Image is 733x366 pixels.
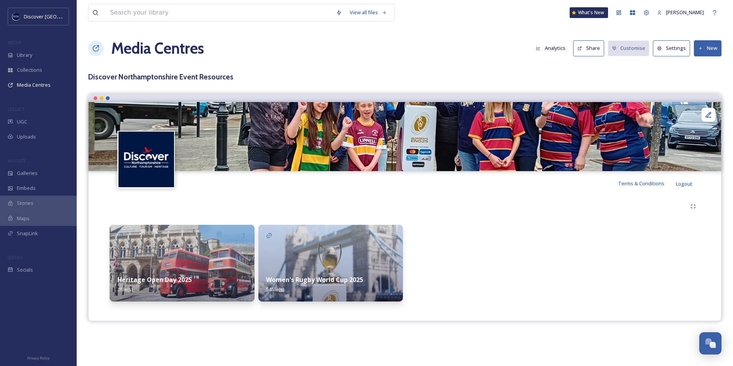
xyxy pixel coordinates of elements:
[346,5,391,20] a: View all files
[699,332,721,354] button: Open Chat
[17,51,32,59] span: Library
[117,286,133,293] span: 1 file(s)
[666,9,704,16] span: [PERSON_NAME]
[8,254,23,260] span: SOCIALS
[118,132,174,187] img: Untitled%20design%20%282%29.png
[27,353,49,362] a: Privacy Policy
[17,66,42,74] span: Collections
[106,4,332,21] input: Search your library
[17,185,36,192] span: Embeds
[17,170,38,177] span: Galleries
[258,225,403,302] img: a23b8861-871a-4cee-9c71-79826736bc07.jpg
[88,71,721,82] h3: Discover Northamptonshire Event Resources
[676,180,692,187] span: Logout
[8,106,24,112] span: COLLECT
[17,118,27,125] span: UGC
[17,215,30,222] span: Maps
[532,41,569,56] button: Analytics
[27,356,49,361] span: Privacy Policy
[89,102,721,171] img: shared image.jpg
[17,266,33,274] span: Socials
[17,199,33,207] span: Stories
[618,180,664,187] span: Terms & Conditions
[111,37,204,60] a: Media Centres
[694,40,721,56] button: New
[532,41,573,56] a: Analytics
[653,40,690,56] button: Settings
[17,81,51,89] span: Media Centres
[573,40,604,56] button: Share
[117,275,192,284] strong: Heritage Open Day 2025
[570,7,608,18] a: What's New
[266,286,284,293] span: 54 file(s)
[8,158,25,163] span: WIDGETS
[653,5,708,20] a: [PERSON_NAME]
[653,40,694,56] a: Settings
[110,225,255,302] img: ed4df81f-8162-44f3-84ed-da90e9d03d77.jpg
[12,13,20,20] img: Untitled%20design%20%282%29.png
[618,179,676,188] a: Terms & Conditions
[266,275,363,284] strong: Women's Rugby World Cup 2025
[17,230,38,237] span: SnapLink
[8,40,21,45] span: MEDIA
[608,41,649,56] button: Customise
[17,133,36,140] span: Uploads
[24,13,94,20] span: Discover [GEOGRAPHIC_DATA]
[608,41,653,56] a: Customise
